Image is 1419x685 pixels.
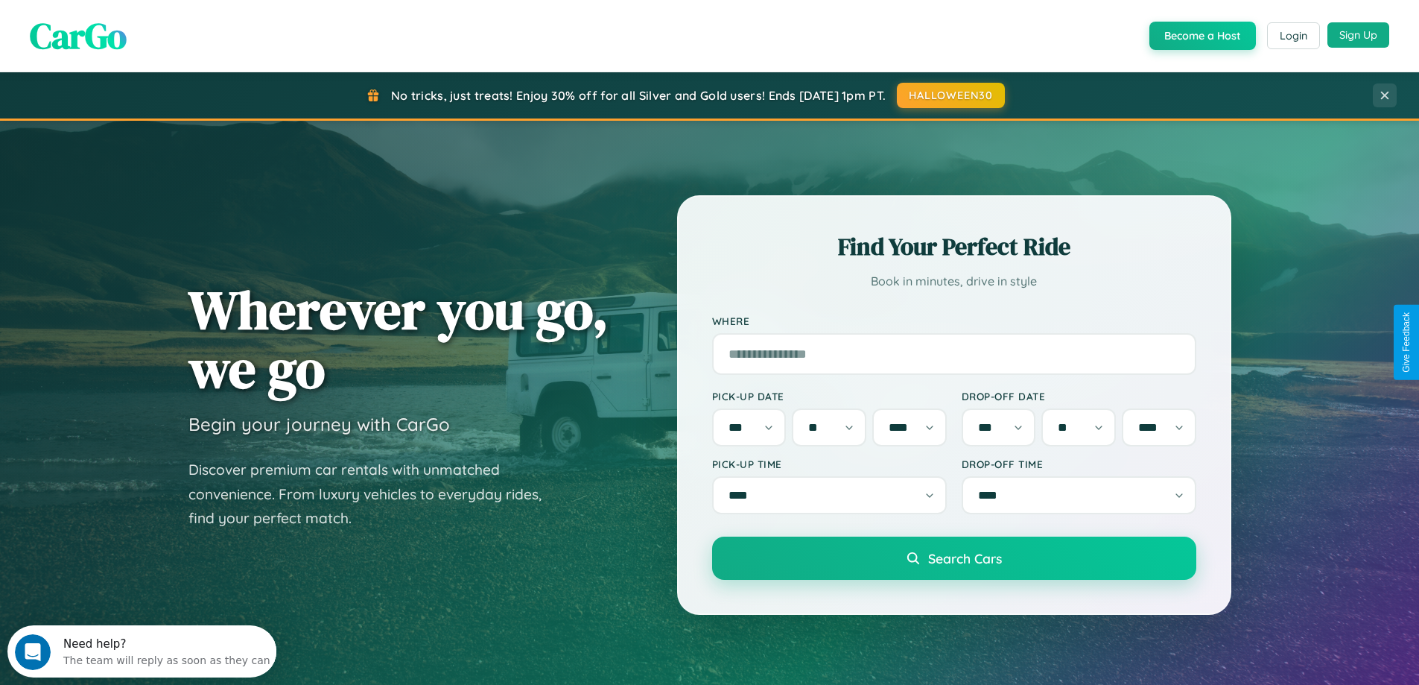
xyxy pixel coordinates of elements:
[962,458,1196,470] label: Drop-off Time
[6,6,277,47] div: Open Intercom Messenger
[712,537,1196,580] button: Search Cars
[1149,22,1256,50] button: Become a Host
[7,625,276,678] iframe: Intercom live chat discovery launcher
[712,315,1196,327] label: Where
[188,458,561,531] p: Discover premium car rentals with unmatched convenience. From luxury vehicles to everyday rides, ...
[1327,22,1389,48] button: Sign Up
[1401,312,1412,373] div: Give Feedback
[30,11,127,60] span: CarGo
[712,271,1196,292] p: Book in minutes, drive in style
[962,390,1196,403] label: Drop-off Date
[1267,22,1320,49] button: Login
[712,230,1196,263] h2: Find Your Perfect Ride
[712,390,947,403] label: Pick-up Date
[56,13,263,25] div: Need help?
[928,550,1002,566] span: Search Cars
[188,280,609,398] h1: Wherever you go, we go
[712,458,947,470] label: Pick-up Time
[897,83,1005,108] button: HALLOWEEN30
[188,413,450,435] h3: Begin your journey with CarGo
[56,25,263,40] div: The team will reply as soon as they can
[391,88,886,103] span: No tricks, just treats! Enjoy 30% off for all Silver and Gold users! Ends [DATE] 1pm PT.
[15,634,51,670] iframe: Intercom live chat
